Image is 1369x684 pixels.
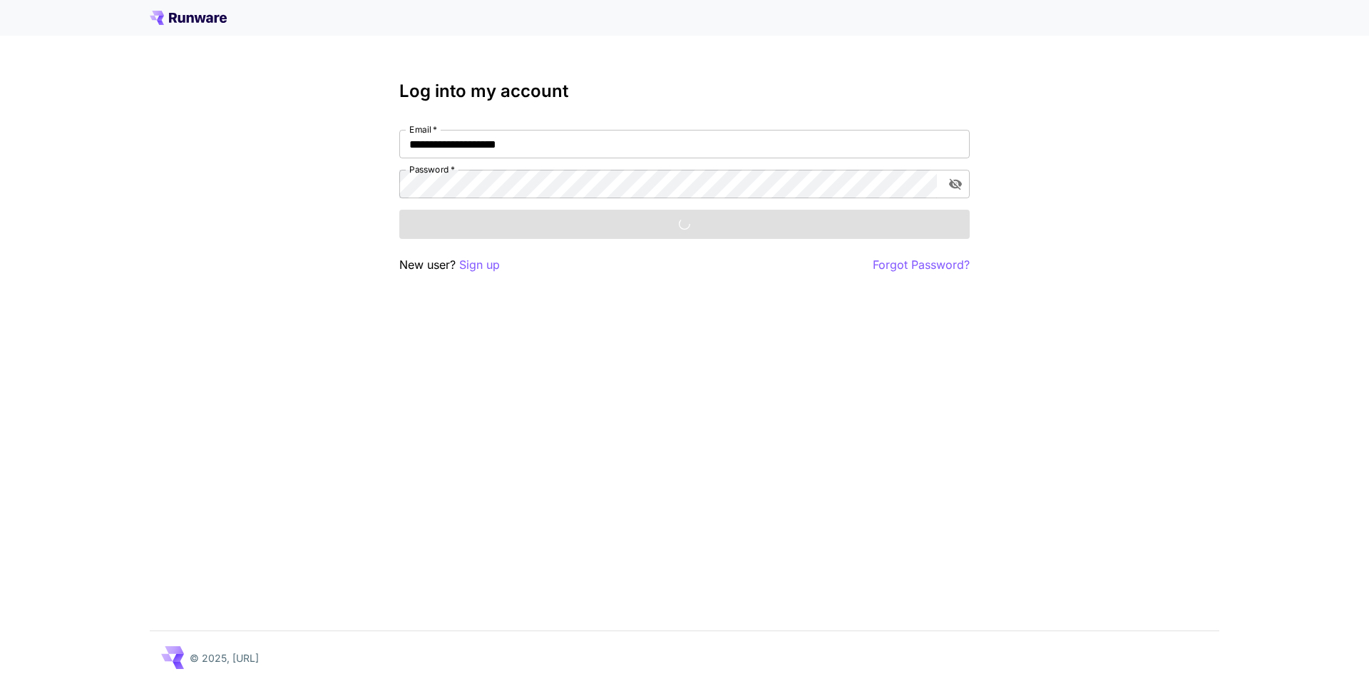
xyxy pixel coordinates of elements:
button: Forgot Password? [873,256,970,274]
p: New user? [399,256,500,274]
button: Sign up [459,256,500,274]
h3: Log into my account [399,81,970,101]
label: Password [409,163,455,175]
p: © 2025, [URL] [190,650,259,665]
label: Email [409,123,437,136]
button: toggle password visibility [943,171,968,197]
